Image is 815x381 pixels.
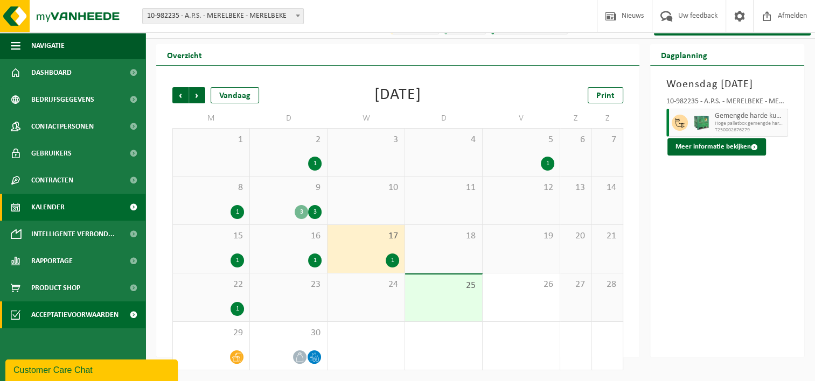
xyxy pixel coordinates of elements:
div: 1 [308,157,322,171]
span: 17 [333,230,399,242]
span: 20 [566,230,586,242]
span: 11 [410,182,477,194]
div: 1 [231,302,244,316]
iframe: chat widget [5,357,180,381]
span: Contracten [31,167,73,194]
span: 6 [566,134,586,146]
span: 28 [597,279,618,291]
td: V [483,109,560,128]
span: Navigatie [31,32,65,59]
span: 16 [255,230,322,242]
div: 1 [231,205,244,219]
span: Hoge palletbox gemengde harde kunststoffen [715,121,785,127]
a: Print [588,87,623,103]
span: Gebruikers [31,140,72,167]
span: Dashboard [31,59,72,86]
img: PB-HB-1400-HPE-GN-01 [693,115,709,131]
span: Volgende [189,87,205,103]
span: 8 [178,182,244,194]
button: Meer informatie bekijken [667,138,766,156]
span: 10-982235 - A.P.S. - MERELBEKE - MERELBEKE [142,8,304,24]
span: Print [596,91,615,100]
span: 24 [333,279,399,291]
span: 4 [410,134,477,146]
span: 21 [597,230,618,242]
span: Gemengde harde kunststoffen (PE, PP en PVC), recycleerbaar (industrieel) [715,112,785,121]
td: D [405,109,483,128]
td: W [328,109,405,128]
span: 10 [333,182,399,194]
span: Acceptatievoorwaarden [31,301,119,328]
span: 3 [333,134,399,146]
h2: Dagplanning [650,44,718,65]
span: Kalender [31,194,65,221]
span: 27 [566,279,586,291]
span: 25 [410,280,477,292]
span: 18 [410,230,477,242]
td: D [250,109,328,128]
td: Z [560,109,592,128]
span: 15 [178,230,244,242]
td: M [172,109,250,128]
span: 14 [597,182,618,194]
span: 26 [488,279,554,291]
div: 10-982235 - A.P.S. - MERELBEKE - MERELBEKE [666,98,788,109]
span: 23 [255,279,322,291]
h2: Overzicht [156,44,213,65]
span: Intelligente verbond... [31,221,115,248]
span: 30 [255,327,322,339]
span: Product Shop [31,274,80,301]
span: Rapportage [31,248,73,274]
span: 29 [178,327,244,339]
div: 3 [295,205,308,219]
span: T250002676279 [715,127,785,133]
span: 19 [488,230,554,242]
div: Vandaag [211,87,259,103]
div: 1 [231,253,244,267]
td: Z [592,109,624,128]
span: 7 [597,134,618,146]
span: 9 [255,182,322,194]
div: 1 [541,157,554,171]
span: 1 [178,134,244,146]
span: 12 [488,182,554,194]
div: 3 [308,205,322,219]
span: Contactpersonen [31,113,94,140]
span: 2 [255,134,322,146]
h3: Woensdag [DATE] [666,76,788,93]
span: 5 [488,134,554,146]
span: 10-982235 - A.P.S. - MERELBEKE - MERELBEKE [143,9,303,24]
div: 1 [308,253,322,267]
div: 1 [386,253,399,267]
span: Vorige [172,87,189,103]
span: Bedrijfsgegevens [31,86,94,113]
span: 22 [178,279,244,291]
div: [DATE] [374,87,421,103]
span: 13 [566,182,586,194]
